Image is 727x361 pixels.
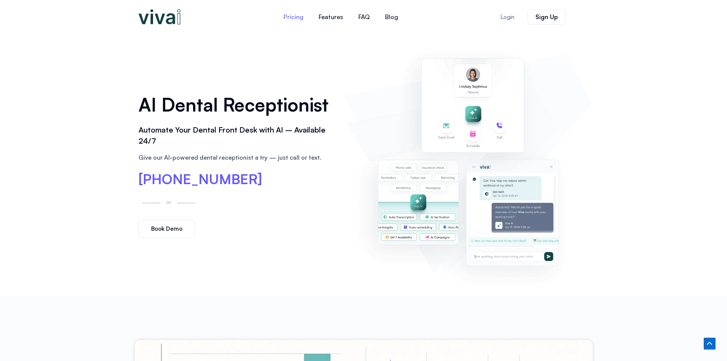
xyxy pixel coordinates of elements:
nav: Menu [230,8,451,26]
a: [PHONE_NUMBER] [139,172,262,186]
a: FAQ [351,8,377,26]
a: Book Demo [139,219,195,238]
span: Login [500,14,514,20]
span: Sign Up [535,14,558,20]
h2: Automate Your Dental Front Desk with AI – Available 24/7 [139,125,335,147]
a: Pricing [276,8,311,26]
a: Features [311,8,351,26]
h1: AI Dental Receptionist [139,91,335,118]
a: Blog [377,8,406,26]
p: or [164,197,173,206]
p: Give our AI-powered dental receptionist a try — just call or text. [139,153,335,162]
a: Login [491,10,524,24]
img: AI dental receptionist dashboard – virtual receptionist dental office [347,41,588,288]
span: Book Demo [151,226,182,231]
a: Sign Up [527,9,566,24]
